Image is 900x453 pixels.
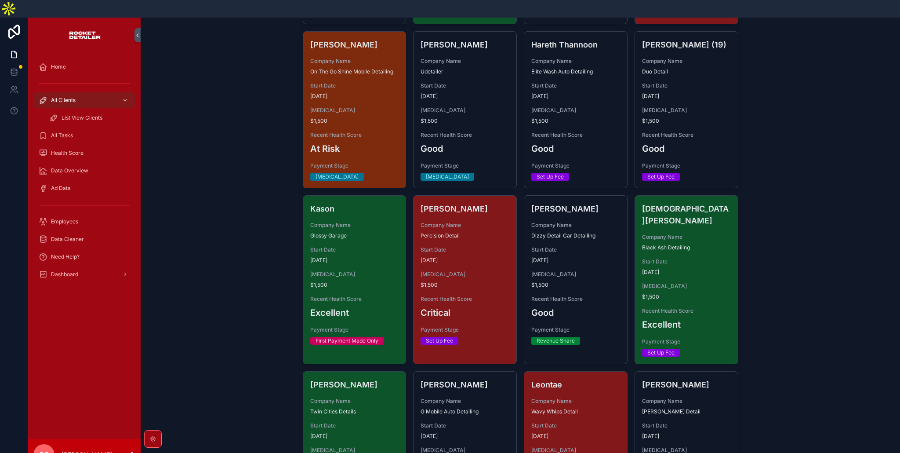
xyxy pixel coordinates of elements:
[642,39,731,51] h4: [PERSON_NAME] (19)
[310,281,399,289] span: $1,500
[531,39,620,51] h4: Hareth Thannoon
[642,398,731,405] span: Company Name
[642,244,731,251] span: Black Ash Detailing
[531,203,620,215] h4: [PERSON_NAME]
[33,92,135,108] a: All Clients
[531,82,620,89] span: Start Date
[310,107,399,114] span: [MEDICAL_DATA]
[635,31,738,188] a: [PERSON_NAME] (19)Company NameDuo DetailStart Date[DATE][MEDICAL_DATA]$1,500Recent Health ScoreGo...
[33,145,135,161] a: Health Score
[531,132,620,139] span: Recent Health Score
[51,253,80,260] span: Need Help?
[28,53,141,294] div: scrollable content
[421,93,509,100] span: [DATE]
[642,132,731,139] span: Recent Health Score
[421,117,509,124] span: $1,500
[421,408,509,415] span: G Mobile Auto Detailing
[426,337,453,345] div: Set Up Fee
[524,31,628,188] a: Hareth ThannoonCompany NameElite Wash Auto DetailingStart Date[DATE][MEDICAL_DATA]$1,500Recent He...
[642,269,731,276] span: [DATE]
[426,173,469,181] div: [MEDICAL_DATA]
[531,257,620,264] span: [DATE]
[642,142,731,155] h3: Good
[310,203,399,215] h4: Kason
[316,337,378,345] div: First Payment Made Only
[642,338,731,345] span: Payment Stage
[531,296,620,303] span: Recent Health Score
[421,82,509,89] span: Start Date
[44,110,135,126] a: List View Clients
[421,132,509,139] span: Recent Health Score
[51,218,78,225] span: Employees
[642,58,731,65] span: Company Name
[303,31,406,188] a: [PERSON_NAME]Company NameOn The Go Shine Mobile DetailingStart Date[DATE][MEDICAL_DATA]$1,500Rece...
[33,267,135,282] a: Dashboard
[531,162,620,169] span: Payment Stage
[421,271,509,278] span: [MEDICAL_DATA]
[642,433,731,440] span: [DATE]
[647,349,675,357] div: Set Up Fee
[642,107,731,114] span: [MEDICAL_DATA]
[531,142,620,155] h3: Good
[310,93,399,100] span: [DATE]
[51,150,83,157] span: Health Score
[421,203,509,215] h4: [PERSON_NAME]
[421,58,509,65] span: Company Name
[421,326,509,333] span: Payment Stage
[310,398,399,405] span: Company Name
[531,271,620,278] span: [MEDICAL_DATA]
[421,422,509,429] span: Start Date
[642,307,731,314] span: Recent Health Score
[531,281,620,289] span: $1,500
[421,398,509,405] span: Company Name
[531,93,620,100] span: [DATE]
[524,195,628,364] a: [PERSON_NAME]Company NameDizzy Detail Car DetailingStart Date[DATE][MEDICAL_DATA]$1,500Recent Hea...
[310,306,399,319] h3: Excellent
[647,173,675,181] div: Set Up Fee
[310,58,399,65] span: Company Name
[310,271,399,278] span: [MEDICAL_DATA]
[51,167,88,174] span: Data Overview
[33,163,135,179] a: Data Overview
[531,107,620,114] span: [MEDICAL_DATA]
[642,258,731,265] span: Start Date
[316,173,359,181] div: [MEDICAL_DATA]
[310,117,399,124] span: $1,500
[413,195,517,364] a: [PERSON_NAME]Company NamePercision DetailStart Date[DATE][MEDICAL_DATA]$1,500Recent Health ScoreC...
[421,306,509,319] h3: Critical
[635,195,738,364] a: [DEMOGRAPHIC_DATA][PERSON_NAME]Company NameBlack Ash DetailingStart Date[DATE][MEDICAL_DATA]$1,50...
[33,128,135,143] a: All Tasks
[310,326,399,333] span: Payment Stage
[310,257,399,264] span: [DATE]
[310,82,399,89] span: Start Date
[531,422,620,429] span: Start Date
[310,132,399,139] span: Recent Health Score
[642,293,731,300] span: $1,500
[531,246,620,253] span: Start Date
[531,326,620,333] span: Payment Stage
[51,236,84,243] span: Data Cleaner
[642,203,731,226] h4: [DEMOGRAPHIC_DATA][PERSON_NAME]
[413,31,517,188] a: [PERSON_NAME]Company NameUdetailerStart Date[DATE][MEDICAL_DATA]$1,500Recent Health ScoreGoodPaym...
[421,379,509,391] h4: [PERSON_NAME]
[531,58,620,65] span: Company Name
[421,162,509,169] span: Payment Stage
[51,97,76,104] span: All Clients
[642,68,731,75] span: Duo Detail
[310,422,399,429] span: Start Date
[51,271,78,278] span: Dashboard
[531,222,620,229] span: Company Name
[642,93,731,100] span: [DATE]
[33,180,135,196] a: Ad Data
[421,222,509,229] span: Company Name
[51,185,71,192] span: Ad Data
[421,281,509,289] span: $1,500
[642,422,731,429] span: Start Date
[62,114,102,121] span: List View Clients
[531,117,620,124] span: $1,500
[310,39,399,51] h4: [PERSON_NAME]
[310,68,399,75] span: On The Go Shine Mobile Detailing
[421,257,509,264] span: [DATE]
[310,232,399,239] span: Glossy Garage
[537,337,575,345] div: Revenue Share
